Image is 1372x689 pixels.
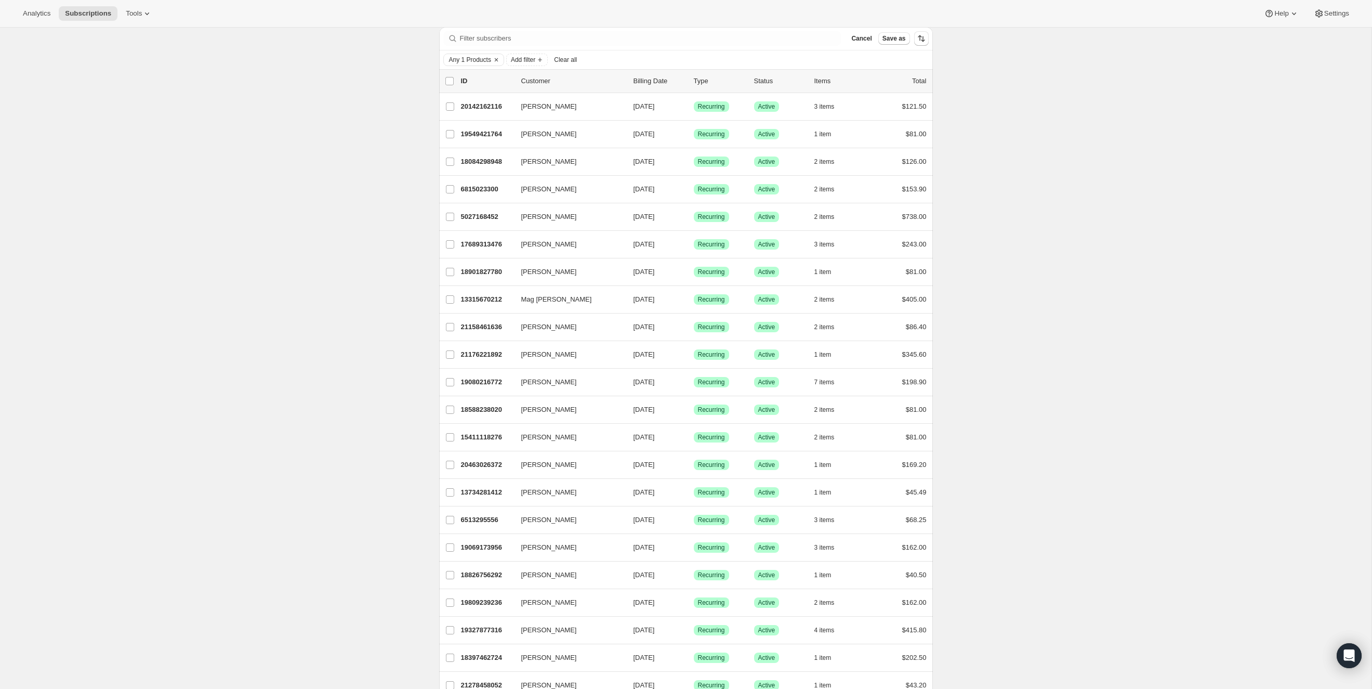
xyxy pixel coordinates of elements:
button: 3 items [814,237,846,252]
span: Recurring [698,185,725,193]
span: [DATE] [634,350,655,358]
button: Save as [878,32,910,45]
span: $738.00 [902,213,927,220]
button: Add filter [506,54,548,66]
span: Recurring [698,461,725,469]
p: 19809239236 [461,597,513,608]
button: [PERSON_NAME] [515,236,619,253]
p: 20142162116 [461,101,513,112]
span: Recurring [698,350,725,359]
span: [DATE] [634,626,655,634]
button: 2 items [814,154,846,169]
span: Recurring [698,268,725,276]
button: Cancel [847,32,876,45]
span: $162.00 [902,543,927,551]
span: $415.80 [902,626,927,634]
button: Help [1258,6,1305,21]
span: [DATE] [634,268,655,276]
span: [PERSON_NAME] [521,349,577,360]
span: Recurring [698,626,725,634]
span: 1 item [814,268,832,276]
p: 19069173956 [461,542,513,553]
button: [PERSON_NAME] [515,181,619,198]
button: Tools [120,6,159,21]
p: 6513295556 [461,515,513,525]
span: 3 items [814,543,835,552]
div: 21176221892[PERSON_NAME][DATE]SuccessRecurringSuccessActive1 item$345.60 [461,347,927,362]
p: 21176221892 [461,349,513,360]
span: [PERSON_NAME] [521,101,577,112]
button: [PERSON_NAME] [515,153,619,170]
button: [PERSON_NAME] [515,374,619,391]
div: 13315670212Mag [PERSON_NAME][DATE]SuccessRecurringSuccessActive2 items$405.00 [461,292,927,307]
span: $45.49 [906,488,927,496]
span: $81.00 [906,130,927,138]
p: 18588238020 [461,405,513,415]
p: 18826756292 [461,570,513,580]
p: 6815023300 [461,184,513,194]
p: Total [912,76,926,86]
span: [PERSON_NAME] [521,405,577,415]
span: $81.00 [906,406,927,413]
button: 4 items [814,623,846,638]
button: 2 items [814,182,846,197]
span: 2 items [814,158,835,166]
span: $405.00 [902,295,927,303]
button: 1 item [814,265,843,279]
div: 19327877316[PERSON_NAME][DATE]SuccessRecurringSuccessActive4 items$415.80 [461,623,927,638]
span: 7 items [814,378,835,386]
span: [DATE] [634,102,655,110]
p: 13315670212 [461,294,513,305]
p: 5027168452 [461,212,513,222]
p: ID [461,76,513,86]
div: 18826756292[PERSON_NAME][DATE]SuccessRecurringSuccessActive1 item$40.50 [461,568,927,582]
span: 3 items [814,516,835,524]
button: [PERSON_NAME] [515,649,619,666]
span: $243.00 [902,240,927,248]
span: [DATE] [634,543,655,551]
span: [PERSON_NAME] [521,129,577,139]
button: [PERSON_NAME] [515,457,619,473]
button: 3 items [814,99,846,114]
span: Active [758,268,775,276]
span: 3 items [814,102,835,111]
span: [DATE] [634,378,655,386]
span: Recurring [698,433,725,441]
button: 3 items [814,513,846,527]
button: Clear all [550,54,581,66]
span: Help [1274,9,1288,18]
button: 2 items [814,320,846,334]
span: Recurring [698,130,725,138]
span: Active [758,406,775,414]
span: $43.20 [906,681,927,689]
button: 2 items [814,430,846,445]
button: [PERSON_NAME] [515,512,619,528]
span: Active [758,433,775,441]
span: [DATE] [634,654,655,661]
span: Recurring [698,102,725,111]
span: [DATE] [634,406,655,413]
span: [PERSON_NAME] [521,515,577,525]
span: Recurring [698,488,725,497]
span: [DATE] [634,681,655,689]
span: [DATE] [634,130,655,138]
span: Active [758,461,775,469]
button: 1 item [814,651,843,665]
span: Active [758,240,775,249]
div: 21158461636[PERSON_NAME][DATE]SuccessRecurringSuccessActive2 items$86.40 [461,320,927,334]
span: Recurring [698,599,725,607]
span: Recurring [698,654,725,662]
span: Active [758,488,775,497]
span: Active [758,626,775,634]
button: [PERSON_NAME] [515,622,619,639]
span: Settings [1324,9,1349,18]
span: Active [758,295,775,304]
button: Settings [1308,6,1355,21]
p: Billing Date [634,76,685,86]
span: 1 item [814,350,832,359]
div: 15411118276[PERSON_NAME][DATE]SuccessRecurringSuccessActive2 items$81.00 [461,430,927,445]
span: Active [758,323,775,331]
button: 2 items [814,402,846,417]
span: [PERSON_NAME] [521,597,577,608]
span: Active [758,130,775,138]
